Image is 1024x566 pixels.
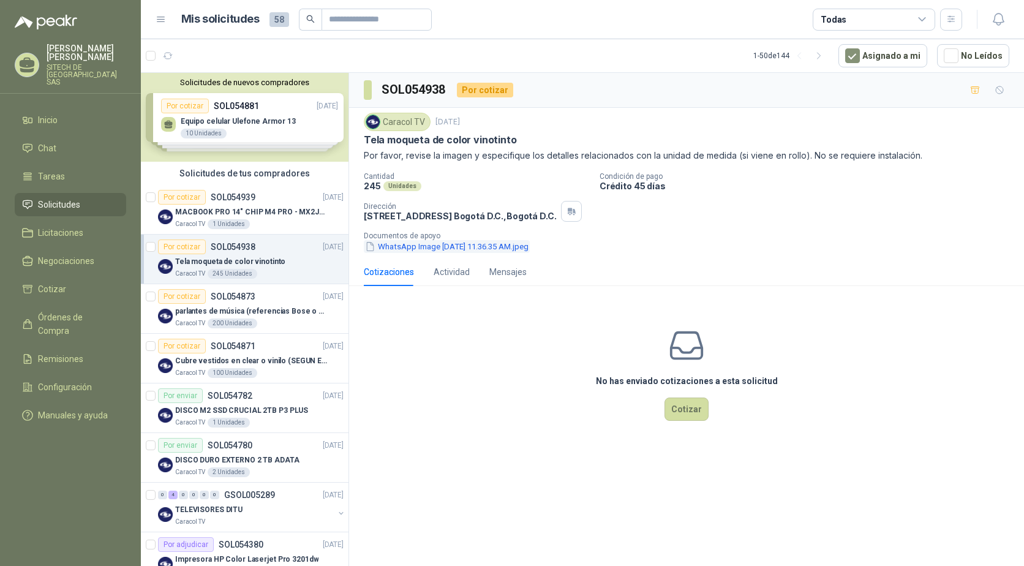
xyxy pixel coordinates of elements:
[208,269,257,279] div: 245 Unidades
[38,352,83,366] span: Remisiones
[383,181,421,191] div: Unidades
[664,398,709,421] button: Cotizar
[158,537,214,552] div: Por adjudicar
[211,342,255,350] p: SOL054871
[38,409,108,422] span: Manuales y ayuda
[175,269,205,279] p: Caracol TV
[364,181,381,191] p: 245
[175,206,328,218] p: MACBOOK PRO 14" CHIP M4 PRO - MX2J3E/A
[189,491,198,499] div: 0
[15,375,126,399] a: Configuración
[434,265,470,279] div: Actividad
[175,355,328,367] p: Cubre vestidos en clear o vinilo (SEGUN ESPECIFICACIONES DEL ADJUNTO)
[38,380,92,394] span: Configuración
[208,441,252,450] p: SOL054780
[15,165,126,188] a: Tareas
[211,193,255,202] p: SOL054939
[158,458,173,472] img: Company Logo
[364,232,1019,240] p: Documentos de apoyo
[208,368,257,378] div: 100 Unidades
[47,64,126,86] p: SITECH DE [GEOGRAPHIC_DATA] SAS
[38,170,65,183] span: Tareas
[141,235,348,284] a: Por cotizarSOL054938[DATE] Company LogoTela moqueta de color vinotintoCaracol TV245 Unidades
[179,491,188,499] div: 0
[38,198,80,211] span: Solicitudes
[15,277,126,301] a: Cotizar
[38,141,56,155] span: Chat
[141,73,348,162] div: Solicitudes de nuevos compradoresPor cotizarSOL054881[DATE] Equipo celular Ulefone Armor 1310 Uni...
[323,341,344,352] p: [DATE]
[168,491,178,499] div: 4
[158,388,203,403] div: Por enviar
[323,539,344,551] p: [DATE]
[175,467,205,477] p: Caracol TV
[366,115,380,129] img: Company Logo
[435,116,460,128] p: [DATE]
[38,226,83,240] span: Licitaciones
[323,440,344,451] p: [DATE]
[219,540,263,549] p: SOL054380
[175,256,285,268] p: Tela moqueta de color vinotinto
[141,383,348,433] a: Por enviarSOL054782[DATE] Company LogoDISCO M2 SSD CRUCIAL 2TB P3 PLUSCaracol TV1 Unidades
[457,83,513,97] div: Por cotizar
[210,491,219,499] div: 0
[181,10,260,28] h1: Mis solicitudes
[364,113,431,131] div: Caracol TV
[175,405,308,417] p: DISCO M2 SSD CRUCIAL 2TB P3 PLUS
[208,418,250,428] div: 1 Unidades
[211,243,255,251] p: SOL054938
[208,219,250,229] div: 1 Unidades
[15,137,126,160] a: Chat
[323,489,344,501] p: [DATE]
[141,185,348,235] a: Por cotizarSOL054939[DATE] Company LogoMACBOOK PRO 14" CHIP M4 PRO - MX2J3E/ACaracol TV1 Unidades
[158,259,173,274] img: Company Logo
[146,78,344,87] button: Solicitudes de nuevos compradores
[175,368,205,378] p: Caracol TV
[364,240,530,253] button: WhatsApp Image [DATE] 11.36.35 AM.jpeg
[382,80,447,99] h3: SOL054938
[175,455,299,466] p: DISCO DURO EXTERNO 2 TB ADATA
[15,193,126,216] a: Solicitudes
[175,418,205,428] p: Caracol TV
[175,554,318,565] p: Impresora HP Color Laserjet Pro 3201dw
[158,339,206,353] div: Por cotizar
[141,334,348,383] a: Por cotizarSOL054871[DATE] Company LogoCubre vestidos en clear o vinilo (SEGUN ESPECIFICACIONES D...
[323,241,344,253] p: [DATE]
[208,391,252,400] p: SOL054782
[175,517,205,527] p: Caracol TV
[158,190,206,205] div: Por cotizar
[269,12,289,27] span: 58
[323,192,344,203] p: [DATE]
[15,221,126,244] a: Licitaciones
[208,319,257,328] div: 200 Unidades
[38,282,66,296] span: Cotizar
[600,181,1019,191] p: Crédito 45 días
[489,265,527,279] div: Mensajes
[937,44,1009,67] button: No Leídos
[15,306,126,342] a: Órdenes de Compra
[821,13,846,26] div: Todas
[600,172,1019,181] p: Condición de pago
[158,488,346,527] a: 0 4 0 0 0 0 GSOL005289[DATE] Company LogoTELEVISORES DITUCaracol TV
[38,311,115,338] span: Órdenes de Compra
[364,265,414,279] div: Cotizaciones
[158,209,173,224] img: Company Logo
[141,433,348,483] a: Por enviarSOL054780[DATE] Company LogoDISCO DURO EXTERNO 2 TB ADATACaracol TV2 Unidades
[364,202,556,211] p: Dirección
[15,404,126,427] a: Manuales y ayuda
[596,374,778,388] h3: No has enviado cotizaciones a esta solicitud
[323,390,344,402] p: [DATE]
[208,467,250,477] div: 2 Unidades
[158,309,173,323] img: Company Logo
[158,358,173,373] img: Company Logo
[364,134,516,146] p: Tela moqueta de color vinotinto
[175,319,205,328] p: Caracol TV
[141,162,348,185] div: Solicitudes de tus compradores
[753,46,829,66] div: 1 - 50 de 144
[15,108,126,132] a: Inicio
[838,44,927,67] button: Asignado a mi
[158,240,206,254] div: Por cotizar
[175,306,328,317] p: parlantes de música (referencias Bose o Alexa) CON MARCACION 1 LOGO (Mas datos en el adjunto)
[200,491,209,499] div: 0
[158,507,173,522] img: Company Logo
